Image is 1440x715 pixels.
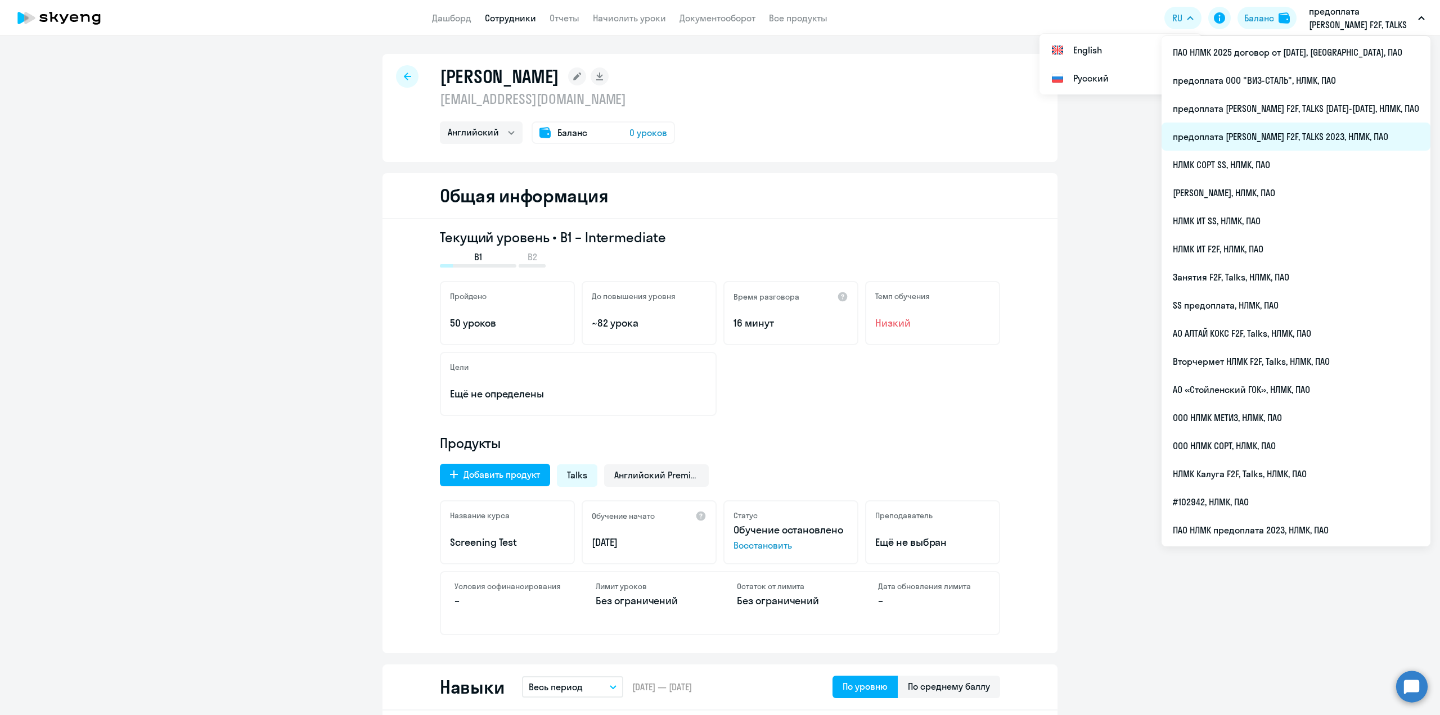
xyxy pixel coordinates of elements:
[875,316,990,331] span: Низкий
[1303,4,1430,31] button: предоплата [PERSON_NAME] F2F, TALKS [DATE]-[DATE], НЛМК, ПАО
[440,434,1000,452] h4: Продукты
[450,510,510,521] h5: Название курса
[596,581,703,591] h4: Лимит уроков
[1237,7,1297,29] button: Балансbalance
[1172,11,1182,25] span: RU
[592,535,706,550] p: [DATE]
[593,12,666,24] a: Начислить уроки
[550,12,579,24] a: Отчеты
[440,65,559,88] h1: [PERSON_NAME]
[733,523,843,536] span: Обучение остановлено
[432,12,471,24] a: Дашборд
[1039,34,1201,94] ul: RU
[908,680,990,693] div: По среднему баллу
[592,291,676,301] h5: До повышения уровня
[485,12,536,24] a: Сотрудники
[1051,43,1064,57] img: English
[592,316,706,331] p: ~82 урока
[1279,12,1290,24] img: balance
[878,594,985,608] p: –
[440,184,608,207] h2: Общая информация
[733,538,848,552] span: Восстановить
[878,581,985,591] h4: Дата обновления лимита
[733,316,848,331] p: 16 минут
[450,535,565,550] p: Screening Test
[875,535,990,550] p: Ещё не выбран
[679,12,755,24] a: Документооборот
[450,362,469,372] h5: Цели
[737,594,844,608] p: Без ограничений
[733,292,799,302] h5: Время разговора
[875,291,930,301] h5: Темп обучения
[629,126,667,139] span: 0 уроков
[440,676,504,698] h2: Навыки
[632,681,692,693] span: [DATE] — [DATE]
[737,581,844,591] h4: Остаток от лимита
[733,510,758,521] h5: Статус
[769,12,827,24] a: Все продукты
[1244,11,1274,25] div: Баланс
[567,469,587,481] span: Talks
[454,594,562,608] p: –
[528,251,537,263] span: B2
[450,387,706,401] p: Ещё не определены
[463,468,540,481] div: Добавить продукт
[440,464,550,486] button: Добавить продукт
[440,90,675,108] p: [EMAIL_ADDRESS][DOMAIN_NAME]
[875,510,933,521] h5: Преподаватель
[454,581,562,591] h4: Условия софинансирования
[557,126,587,139] span: Баланс
[592,511,655,521] h5: Обучение начато
[474,251,482,263] span: B1
[450,316,565,331] p: 50 уроков
[1164,7,1201,29] button: RU
[450,291,487,301] h5: Пройдено
[440,228,1000,246] h3: Текущий уровень • B1 – Intermediate
[1309,4,1414,31] p: предоплата [PERSON_NAME] F2F, TALKS [DATE]-[DATE], НЛМК, ПАО
[614,469,699,481] span: Английский Premium
[1162,36,1430,546] ul: RU
[1051,71,1064,85] img: Русский
[596,594,703,608] p: Без ограничений
[843,680,888,693] div: По уровню
[529,680,583,694] p: Весь период
[522,676,623,698] button: Весь период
